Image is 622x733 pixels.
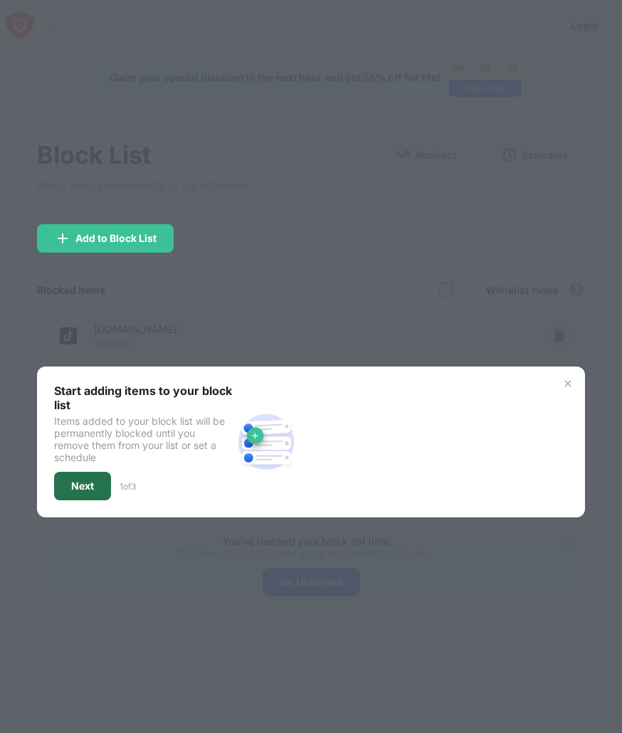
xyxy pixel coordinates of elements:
[232,408,300,476] img: block-site.svg
[54,384,232,412] div: Start adding items to your block list
[562,378,574,389] img: x-button.svg
[71,480,94,492] div: Next
[75,233,157,244] div: Add to Block List
[54,415,232,463] div: Items added to your block list will be permanently blocked until you remove them from your list o...
[120,481,136,492] div: 1 of 3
